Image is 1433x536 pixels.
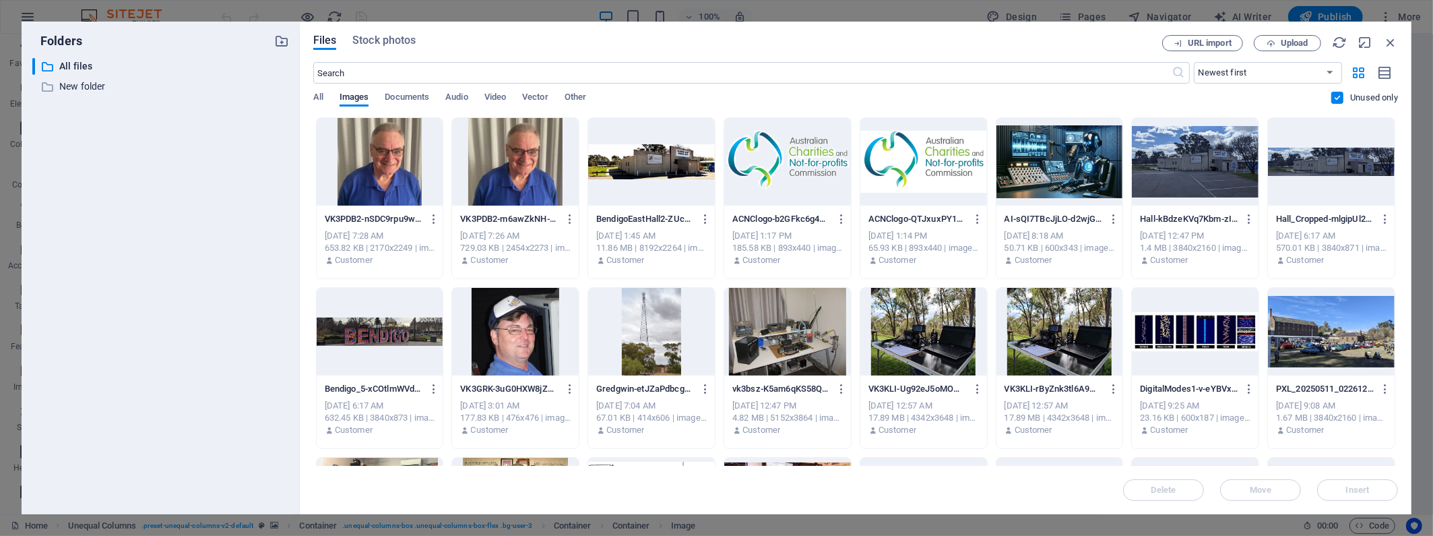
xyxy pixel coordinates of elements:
p: Customer [742,254,780,266]
p: Customer [1151,424,1188,436]
div: 185.58 KB | 893x440 | image/png [732,242,843,254]
p: New folder [59,79,264,94]
span: Vector [522,89,548,108]
i: Create new folder [274,34,289,49]
p: All files [59,59,264,74]
p: VK3PDB2-m6awZkNH-AClHcA2hYsFQg.jpg [460,213,558,225]
div: [DATE] 7:26 AM [460,230,571,242]
div: [DATE] 12:47 PM [1140,230,1250,242]
p: BendigoEastHall2-ZUcV-M-FfKA6s1ee0UWndA.jpg [596,213,694,225]
div: 67.01 KB | 414x606 | image/jpeg [596,412,707,424]
i: Reload [1332,35,1347,50]
div: [DATE] 12:57 AM [868,400,979,412]
p: Customer [879,254,916,266]
div: [DATE] 1:14 PM [868,230,979,242]
div: [DATE] 1:17 PM [732,230,843,242]
p: Customer [1015,254,1052,266]
p: Customer [879,424,916,436]
div: [DATE] 9:25 AM [1140,400,1250,412]
p: Customer [606,424,644,436]
p: PXL_20250511_022612141-elkmVyQnGBOhplbHLw847Q.jpg [1276,383,1374,395]
div: 23.16 KB | 600x187 | image/jpeg [1140,412,1250,424]
p: VK3GRK-3uG0HXW8jZEq_eofnNjfYA.png [460,383,558,395]
span: All [313,89,323,108]
span: Files [313,32,337,49]
p: VK3KLI-rByZnk3tl6A9MHnuOhNfLA.png [1005,383,1102,395]
input: Search [313,62,1172,84]
p: ACNClogo-b2GFkc6g4TI_ZWiSvlH0Ag.png [732,213,830,225]
span: Video [484,89,506,108]
p: Hall_Cropped-mlgipUl2gM44SLM32YYbPg.jpg [1276,213,1374,225]
span: Images [340,89,369,108]
div: [DATE] 8:18 AM [1005,230,1115,242]
p: Customer [471,424,509,436]
p: Customer [1151,254,1188,266]
div: [DATE] 6:17 AM [325,400,435,412]
p: ACNClogo-QTJxuxPY1SojU02AQ26KCw.jpg [868,213,966,225]
div: 632.45 KB | 3840x873 | image/jpeg [325,412,435,424]
p: Customer [1286,424,1324,436]
i: Close [1383,35,1398,50]
span: Upload [1281,39,1308,47]
button: URL import [1162,35,1243,51]
div: 1.4 MB | 3840x2160 | image/jpeg [1140,242,1250,254]
p: Bendigo_5-xCOtlmWVdyOeAnDLH43nmg.jpg [325,383,422,395]
div: [DATE] 7:04 AM [596,400,707,412]
span: Other [565,89,586,108]
p: Customer [742,424,780,436]
div: [DATE] 6:17 AM [1276,230,1387,242]
p: VK3PDB2-nSDC9rpu9wqL0AXd2fAFPg.jpg [325,213,422,225]
div: 50.71 KB | 600x343 | image/jpeg [1005,242,1115,254]
div: [DATE] 12:57 AM [1005,400,1115,412]
div: 17.89 MB | 4342x3648 | image/png [1005,412,1115,424]
p: Customer [335,424,373,436]
p: Folders [32,32,82,50]
div: 17.89 MB | 4342x3648 | image/png [868,412,979,424]
div: 4.82 MB | 5152x3864 | image/jpeg [732,412,843,424]
span: Documents [385,89,429,108]
div: [DATE] 12:47 PM [732,400,843,412]
div: ​ [32,58,35,75]
p: Hall-kBdzeKVq7Kbm-zIgHbcU_w.jpg [1140,213,1238,225]
div: 653.82 KB | 2170x2249 | image/jpeg [325,242,435,254]
div: 177.83 KB | 476x476 | image/png [460,412,571,424]
p: Gredgwin-etJZaPdbcgBu6n4LA1RMcQ.jpg [596,383,694,395]
span: Stock photos [352,32,416,49]
div: 570.01 KB | 3840x871 | image/jpeg [1276,242,1387,254]
div: New folder [32,78,289,95]
p: Customer [335,254,373,266]
p: Unused only [1350,92,1398,104]
p: Customer [471,254,509,266]
p: VK3KLI-Ug92eJ5oMOmp4GqzYCMnsA.png [868,383,966,395]
div: [DATE] 7:28 AM [325,230,435,242]
div: 729.03 KB | 2454x2273 | image/jpeg [460,242,571,254]
p: DigitalModes1-v-eYBVxVFRl2NLMFyoUhIg.jpg [1140,383,1238,395]
span: Audio [445,89,468,108]
p: Customer [606,254,644,266]
p: Customer [1015,424,1052,436]
button: Upload [1254,35,1321,51]
div: 65.93 KB | 893x440 | image/jpeg [868,242,979,254]
div: [DATE] 3:01 AM [460,400,571,412]
i: Minimize [1358,35,1372,50]
p: vk3bsz-K5am6qKS58QAN1k-C4vOFw.JPG [732,383,830,395]
div: 11.86 MB | 8192x2264 | image/jpeg [596,242,707,254]
div: 1.67 MB | 3840x2160 | image/jpeg [1276,412,1387,424]
div: [DATE] 1:45 AM [596,230,707,242]
span: URL import [1188,39,1232,47]
p: AI-sQI7TBcJjLO-d2wjGoJrOw.jpg [1005,213,1102,225]
div: [DATE] 9:08 AM [1276,400,1387,412]
p: Customer [1286,254,1324,266]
